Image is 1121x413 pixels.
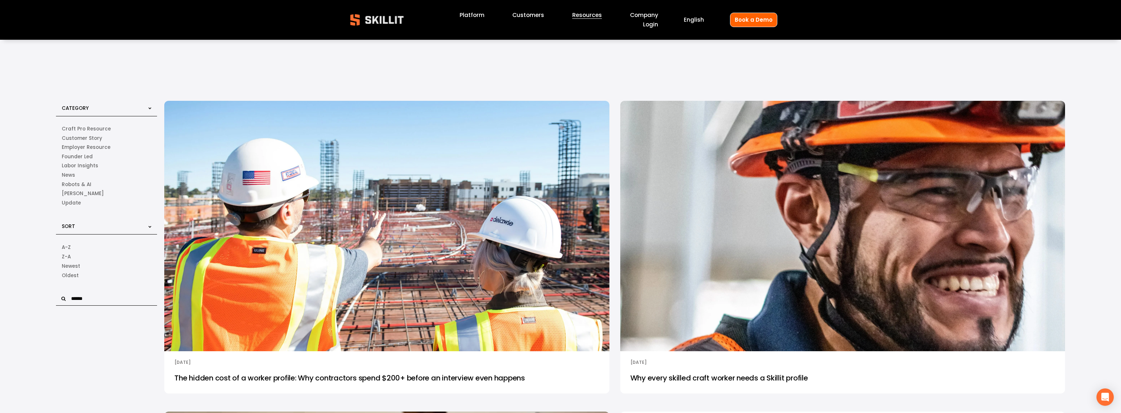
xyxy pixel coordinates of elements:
[460,10,485,20] a: Platform
[1096,388,1114,406] div: Open Intercom Messenger
[572,10,602,20] a: folder dropdown
[174,359,191,365] time: [DATE]
[62,223,75,230] span: Sort
[620,367,1065,393] a: Why every skilled craft worker needs a Skillit profile
[62,271,151,280] a: Date
[62,134,151,143] a: Customer Story
[62,180,151,189] a: Robots & AI
[62,272,79,280] span: Oldest
[618,99,1067,352] img: Why every skilled craft worker needs a Skillit profile
[684,16,704,24] span: English
[643,20,658,30] a: Login
[730,13,777,27] a: Book a Demo
[62,252,151,261] a: Alphabetical
[62,143,151,152] a: Employer Resource
[344,9,410,31] img: Skillit
[62,262,151,271] a: Date
[62,171,151,180] a: News
[572,11,602,19] span: Resources
[164,367,609,393] a: The hidden cost of a worker profile: Why contractors spend $200+ before an interview even happens
[630,10,658,20] a: Company
[62,244,71,251] span: A-Z
[162,99,612,352] img: The hidden cost of a worker profile: Why contractors spend $200+ before an interview even happens
[62,152,151,162] a: Founder Led
[62,242,151,252] a: Alphabetical
[62,262,80,270] span: Newest
[62,253,71,261] span: Z-A
[512,10,544,20] a: Customers
[630,359,647,365] time: [DATE]
[62,198,151,208] a: Update
[62,124,151,134] a: Craft Pro Resource
[62,105,89,112] span: Category
[62,161,151,171] a: Labor Insights
[62,189,151,198] a: Sam
[684,15,704,25] div: language picker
